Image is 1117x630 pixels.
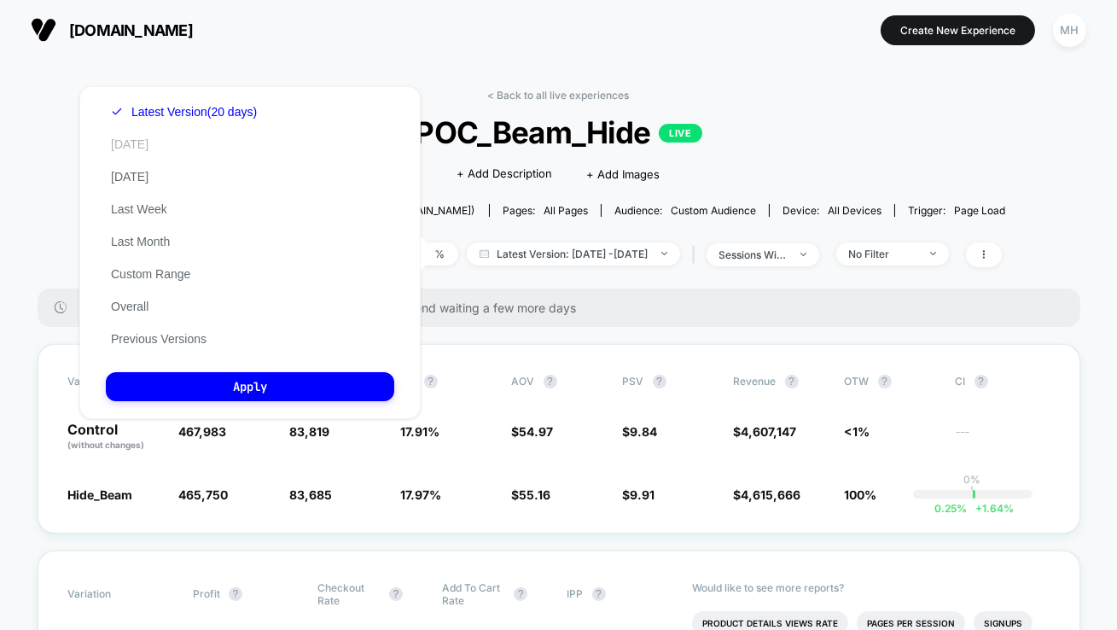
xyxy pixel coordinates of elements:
span: $ [512,487,551,502]
button: Apply [106,372,394,401]
span: $ [623,424,658,439]
img: end [930,252,936,255]
span: Device: [769,204,894,217]
span: 4,607,147 [742,424,797,439]
span: all pages [544,204,588,217]
span: + [975,502,982,515]
button: Overall [106,299,154,314]
span: 17.91 % [401,424,440,439]
p: LIVE [659,124,701,143]
button: ? [389,587,403,601]
span: Hide_Beam [68,487,133,502]
span: Revenue [734,375,777,388]
div: No Filter [849,248,917,260]
p: Would like to see more reports? [692,581,1050,594]
img: end [800,253,806,256]
span: <1% [845,424,870,439]
span: 54.97 [520,424,554,439]
span: (without changes) [68,440,145,450]
p: | [971,486,974,499]
span: 4,615,666 [742,487,801,502]
button: Previous Versions [106,331,212,347]
span: Add To Cart Rate [442,581,505,607]
span: Custom Audience [671,204,756,217]
button: Create New Experience [881,15,1035,45]
button: Custom Range [106,266,195,282]
span: POC_Beam_Hide [156,114,961,150]
span: There are still no statistically significant results. We recommend waiting a few more days [84,300,1046,315]
span: 9.91 [631,487,655,502]
span: 9.84 [631,424,658,439]
span: all devices [828,204,881,217]
span: 467,983 [179,424,227,439]
button: ? [592,587,606,601]
span: --- [956,427,1050,452]
div: sessions with impression [719,248,788,261]
span: Variation [68,581,162,607]
button: ? [544,375,557,388]
p: Control [68,423,162,452]
div: Pages: [503,204,588,217]
span: Latest Version: [DATE] - [DATE] [467,242,680,265]
button: [DATE] [106,169,154,184]
span: OTW [845,375,939,388]
span: 83,685 [290,487,333,502]
button: [DATE] [106,137,154,152]
span: 465,750 [179,487,229,502]
span: PSV [623,375,644,388]
span: 17.97 % [401,487,442,502]
span: $ [623,487,655,502]
span: $ [734,424,797,439]
span: [DOMAIN_NAME] [69,21,193,39]
span: $ [512,424,554,439]
span: | [689,242,707,267]
button: Last Week [106,201,172,217]
span: Checkout Rate [317,581,381,607]
img: end [661,252,667,255]
button: Last Month [106,234,175,249]
div: Trigger: [908,204,1005,217]
span: $ [734,487,801,502]
span: CI [956,375,1050,388]
button: ? [514,587,527,601]
span: Profit [193,587,220,600]
span: AOV [512,375,535,388]
img: Visually logo [31,17,56,43]
span: Page Load [954,204,1005,217]
div: Audience: [614,204,756,217]
button: [DOMAIN_NAME] [26,16,198,44]
span: 100% [845,487,877,502]
span: IPP [567,587,584,600]
button: ? [974,375,988,388]
button: ? [229,587,242,601]
span: + Add Description [457,166,553,183]
img: calendar [480,249,489,258]
span: 1.64 % [967,502,1014,515]
div: MH [1053,14,1086,47]
button: Latest Version(20 days) [106,104,262,120]
span: 83,819 [290,424,330,439]
span: + Add Images [587,167,660,181]
a: < Back to all live experiences [488,89,630,102]
span: 0.25 % [934,502,967,515]
button: MH [1048,13,1091,48]
button: ? [785,375,799,388]
span: 55.16 [520,487,551,502]
button: ? [878,375,892,388]
button: ? [653,375,666,388]
p: 0% [964,473,981,486]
